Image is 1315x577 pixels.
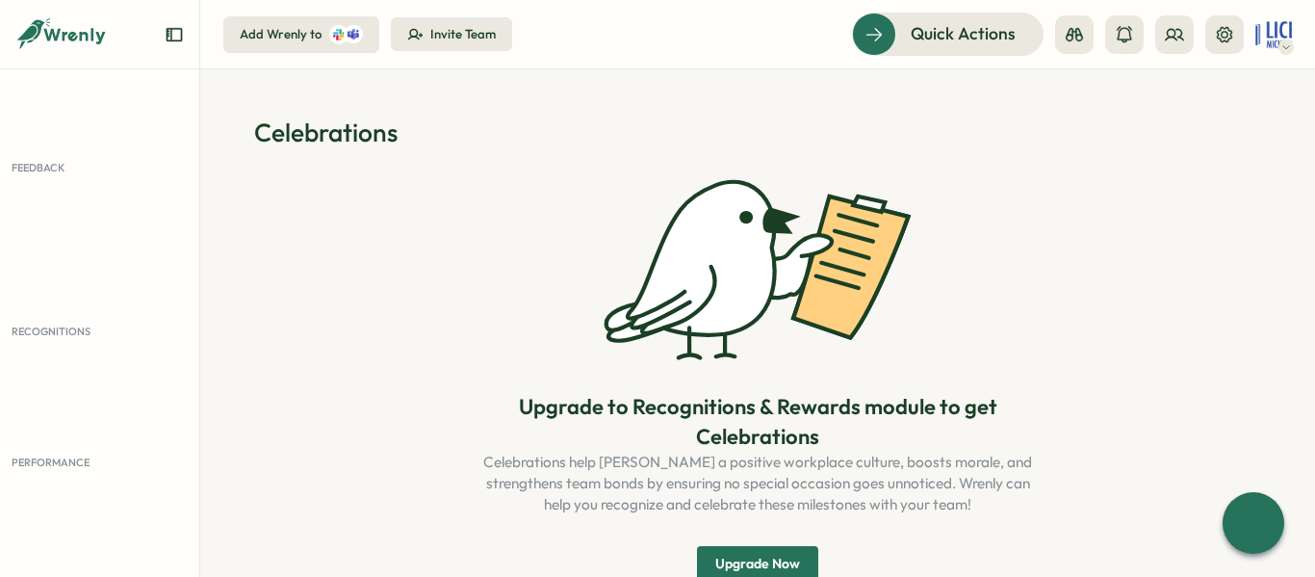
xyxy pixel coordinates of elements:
[391,17,512,52] button: Invite Team
[480,392,1035,452] p: Upgrade to Recognitions & Rewards module to get Celebrations
[852,13,1044,55] button: Quick Actions
[1255,16,1292,53] img: LICEO MICHOACANO
[911,21,1016,46] span: Quick Actions
[254,116,1261,149] h1: Celebrations
[430,26,496,43] div: Invite Team
[223,16,379,53] button: Add Wrenly to
[165,25,184,44] button: Expand sidebar
[480,452,1035,515] p: Celebrations help [PERSON_NAME] a positive workplace culture, boosts morale, and strengthens team...
[240,26,322,43] div: Add Wrenly to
